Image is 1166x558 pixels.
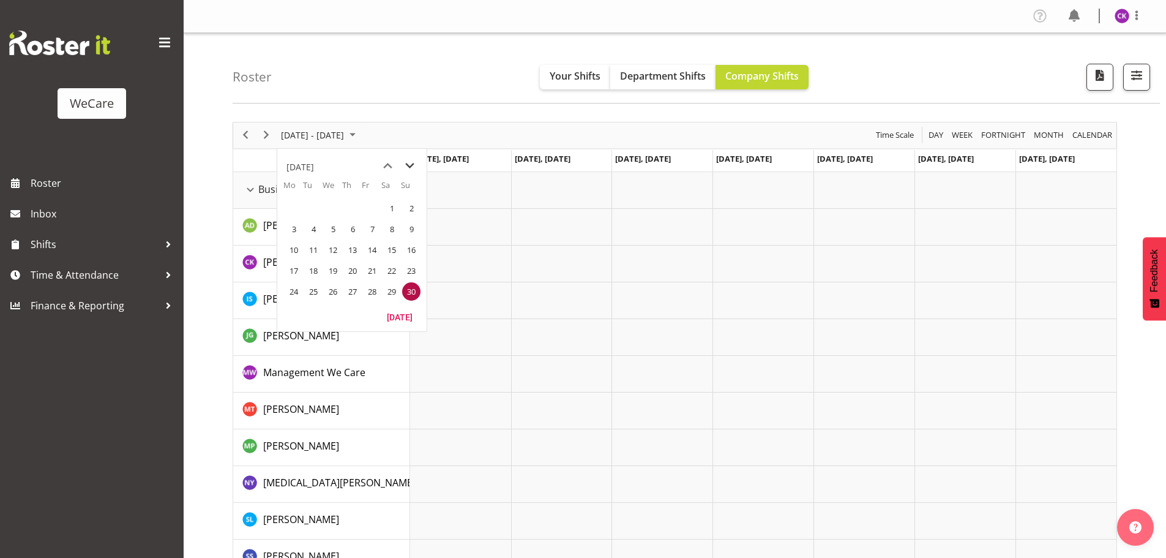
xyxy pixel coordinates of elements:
button: Filter Shifts [1123,64,1150,91]
span: Thursday, June 6, 2024 [343,220,362,238]
td: Janine Grundler resource [233,319,410,356]
span: Department Shifts [620,69,706,83]
span: Friday, June 7, 2024 [363,220,381,238]
span: Time Scale [875,127,915,143]
th: Mo [283,179,303,198]
span: [DATE], [DATE] [716,153,772,164]
span: Monday, June 3, 2024 [285,220,303,238]
span: Thursday, June 13, 2024 [343,241,362,259]
button: Timeline Day [927,127,946,143]
span: Shifts [31,235,159,254]
a: [PERSON_NAME] [263,218,339,233]
span: Monday, June 17, 2024 [285,262,303,280]
button: Feedback - Show survey [1143,237,1166,320]
span: Sunday, June 23, 2024 [402,262,420,280]
span: Saturday, June 1, 2024 [383,199,401,217]
span: Wednesday, June 19, 2024 [324,262,342,280]
span: Saturday, June 8, 2024 [383,220,401,238]
span: Inbox [31,205,178,223]
th: Th [342,179,362,198]
span: [DATE], [DATE] [413,153,469,164]
span: Saturday, June 15, 2024 [383,241,401,259]
td: Michelle Thomas resource [233,393,410,429]
span: Week [951,127,974,143]
div: title [286,155,314,179]
td: Business Support Office resource [233,172,410,209]
button: Download a PDF of the roster according to the set date range. [1086,64,1113,91]
div: previous period [235,123,256,148]
a: [PERSON_NAME] [263,292,339,306]
button: Timeline Month [1032,127,1066,143]
span: Thursday, June 20, 2024 [343,262,362,280]
div: next period [256,123,277,148]
span: Friday, June 21, 2024 [363,262,381,280]
span: Sunday, June 16, 2024 [402,241,420,259]
span: Finance & Reporting [31,296,159,315]
span: Friday, June 28, 2024 [363,282,381,301]
a: [PERSON_NAME] [263,328,339,343]
span: [PERSON_NAME] [263,292,339,306]
button: Month [1071,127,1115,143]
span: Company Shifts [725,69,799,83]
td: Management We Care resource [233,356,410,393]
h4: Roster [233,70,272,84]
td: Sarah Lamont resource [233,503,410,540]
span: Time & Attendance [31,266,159,284]
span: [DATE], [DATE] [615,153,671,164]
span: Friday, June 14, 2024 [363,241,381,259]
span: Saturday, June 29, 2024 [383,282,401,301]
span: Wednesday, June 5, 2024 [324,220,342,238]
a: [PERSON_NAME] [263,439,339,453]
button: Your Shifts [540,65,610,89]
button: previous month [376,155,398,177]
button: Fortnight [979,127,1028,143]
span: Sunday, June 30, 2024 [402,282,420,301]
a: [PERSON_NAME] [263,255,339,270]
span: [DATE] - [DATE] [280,127,345,143]
span: Tuesday, June 18, 2024 [304,262,323,280]
div: June 24 - 30, 2024 [277,123,363,148]
span: Tuesday, June 4, 2024 [304,220,323,238]
td: Chloe Kim resource [233,246,410,282]
span: Monday, June 10, 2024 [285,241,303,259]
img: Rosterit website logo [9,31,110,55]
a: Management We Care [263,365,365,380]
span: Saturday, June 22, 2024 [383,262,401,280]
span: Fortnight [980,127,1026,143]
button: Time Scale [874,127,916,143]
span: Wednesday, June 26, 2024 [324,282,342,301]
span: Day [927,127,944,143]
span: [MEDICAL_DATA][PERSON_NAME] [263,476,416,489]
img: chloe-kim10479.jpg [1115,9,1129,23]
th: Su [401,179,420,198]
span: Monday, June 24, 2024 [285,282,303,301]
span: [DATE], [DATE] [817,153,873,164]
th: Sa [381,179,401,198]
span: Tuesday, June 11, 2024 [304,241,323,259]
button: Today [379,308,420,325]
span: [DATE], [DATE] [1019,153,1075,164]
td: Nikita Yates resource [233,466,410,503]
span: Sunday, June 9, 2024 [402,220,420,238]
th: Fr [362,179,381,198]
span: Business Support Office [258,182,369,197]
button: next month [398,155,420,177]
button: Previous [237,127,254,143]
span: Feedback [1149,249,1160,292]
span: [PERSON_NAME] [263,439,339,453]
td: Sunday, June 30, 2024 [401,281,420,302]
span: Wednesday, June 12, 2024 [324,241,342,259]
span: Sunday, June 2, 2024 [402,199,420,217]
button: Company Shifts [716,65,809,89]
th: We [323,179,342,198]
button: Timeline Week [950,127,975,143]
span: Month [1033,127,1065,143]
a: [PERSON_NAME] [263,512,339,527]
th: Tu [303,179,323,198]
div: WeCare [70,94,114,113]
span: [PERSON_NAME] [263,219,339,232]
span: Your Shifts [550,69,600,83]
a: [PERSON_NAME] [263,402,339,417]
